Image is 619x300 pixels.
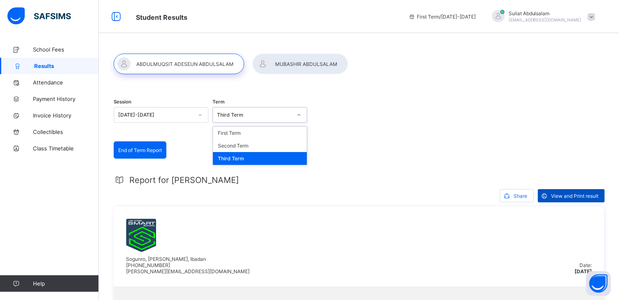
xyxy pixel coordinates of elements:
span: Suliat Abdulsalam [509,10,582,16]
div: Second Term [213,139,307,152]
img: safsims [7,7,71,25]
span: Payment History [33,96,99,102]
div: [DATE]-[DATE] [118,112,193,118]
div: Third Term [217,112,292,118]
span: Class Timetable [33,145,99,152]
button: Open asap [586,271,611,296]
span: [DATE] [575,268,592,274]
span: End of Term Report [118,147,162,153]
span: session/term information [409,14,476,20]
span: Invoice History [33,112,99,119]
span: Sogunro, [PERSON_NAME], Ibadan [PHONE_NUMBER] [PERSON_NAME][EMAIL_ADDRESS][DOMAIN_NAME] [126,256,250,274]
span: Collectibles [33,129,99,135]
span: View and Print result [551,193,598,199]
span: Session [114,99,131,105]
div: Third Term [213,152,307,165]
div: First Term [213,127,307,139]
div: SuliatAbdulsalam [484,10,599,23]
span: Help [33,280,98,287]
span: Results [34,63,99,69]
span: Student Results [136,13,187,21]
span: Attendance [33,79,99,86]
span: Term [213,99,224,105]
span: Date: [579,262,592,268]
span: Share [514,193,527,199]
img: umssoyo.png [126,219,156,252]
span: [EMAIL_ADDRESS][DOMAIN_NAME] [509,17,582,22]
span: Report for [PERSON_NAME] [129,175,239,185]
span: School Fees [33,46,99,53]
